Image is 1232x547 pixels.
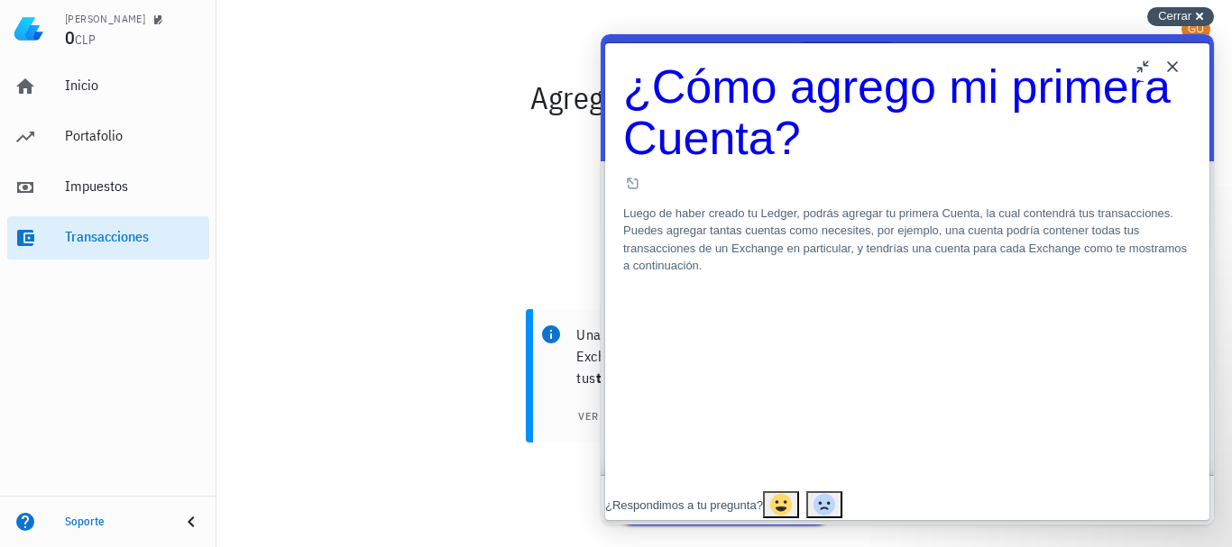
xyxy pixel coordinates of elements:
[596,369,686,387] b: transacciones
[75,32,96,48] span: CLP
[576,324,908,388] p: Una puede ser una billetera de Bitcoin, un Exchange, o cualquier otro elemento que contenga tus .
[23,27,591,130] h1: ¿Cómo agrego mi primera Cuenta?
[565,403,660,428] button: ver guía
[23,27,591,163] div: ¿Cómo agrego mi primera Cuenta?
[576,408,648,423] span: ver guía
[1181,14,1210,43] div: avatar
[7,166,209,209] a: Impuestos
[65,25,75,50] span: 0
[65,12,145,26] div: [PERSON_NAME]
[5,464,162,478] span: ¿Respondimos a tu pregunta?
[216,68,1232,126] div: Agreguemos tu primera cuenta
[5,457,609,487] div: Article feedback
[1158,9,1191,23] span: Cerrar
[7,65,209,108] a: Inicio
[65,178,202,195] div: Impuestos
[23,170,591,241] p: Luego de haber creado tu Ledger, podrás agregar tu primera Cuenta, la cual contendrá tus transacc...
[7,216,209,260] a: Transacciones
[65,77,202,94] div: Inicio
[1147,7,1214,26] button: Cerrar
[65,515,166,529] div: Soporte
[65,228,202,245] div: Transacciones
[601,34,1214,524] iframe: Help Scout Beacon - Live Chat, Contact Form, and Knowledge Base
[206,457,242,484] button: Send feedback: No. For "¿Respondimos a tu pregunta?"
[23,27,591,163] a: ¿Cómo agrego mi primera Cuenta?. Click to open in new window.
[7,115,209,159] a: Portafolio
[162,457,198,484] button: Send feedback: Sí. For "¿Respondimos a tu pregunta?"
[65,127,202,144] div: Portafolio
[14,14,43,43] img: LedgiFi
[5,462,162,480] div: ¿Respondimos a tu pregunta?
